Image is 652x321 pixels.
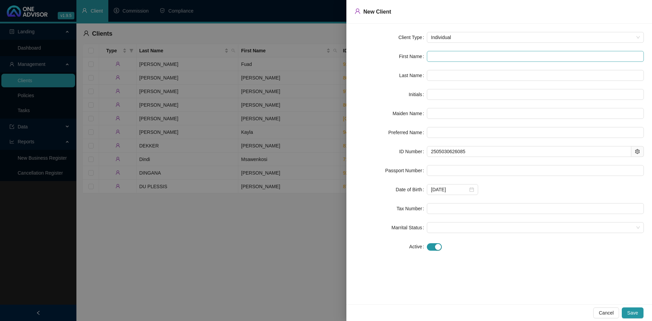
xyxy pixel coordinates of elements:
[399,146,427,157] label: ID Number
[363,9,391,15] span: New Client
[627,309,638,317] span: Save
[431,186,468,193] input: Select date
[409,89,427,100] label: Initials
[388,127,427,138] label: Preferred Name
[635,149,640,154] span: setting
[599,309,614,317] span: Cancel
[393,108,427,119] label: Maiden Name
[399,51,427,62] label: First Name
[431,32,640,42] span: Individual
[409,241,427,252] label: Active
[397,203,427,214] label: Tax Number
[399,70,427,81] label: Last Name
[593,307,619,318] button: Cancel
[385,165,427,176] label: Passport Number
[355,8,361,14] span: user
[396,184,427,195] label: Date of Birth
[398,32,427,43] label: Client Type
[392,222,427,233] label: Marrital Status
[622,307,644,318] button: Save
